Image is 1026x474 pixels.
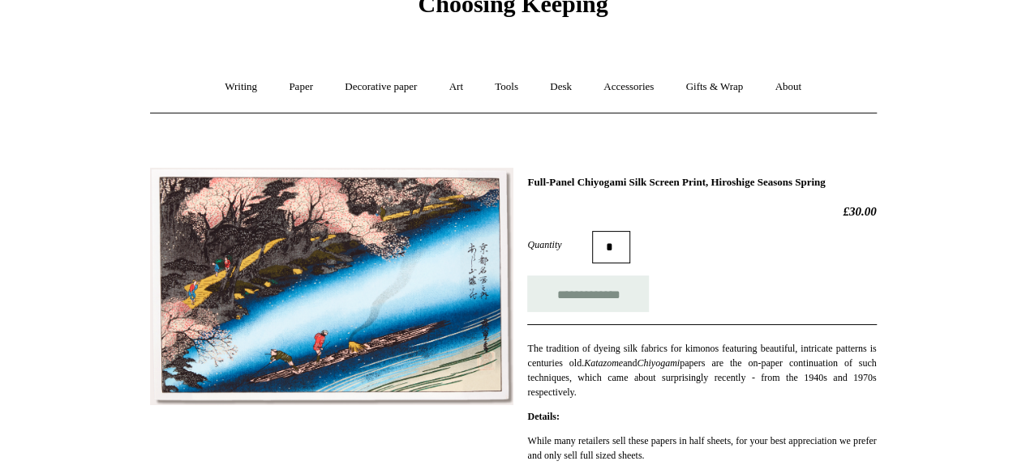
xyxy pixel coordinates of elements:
a: Accessories [589,66,668,109]
a: About [760,66,816,109]
h1: Full-Panel Chiyogami Silk Screen Print, Hiroshige Seasons Spring [527,176,876,189]
a: Paper [274,66,328,109]
a: Art [435,66,478,109]
p: The tradition of dyeing silk fabrics for kimonos featuring beautiful, intricate patterns is centu... [527,341,876,399]
a: Writing [210,66,272,109]
em: Katazome [584,357,623,369]
img: Full-Panel Chiyogami Silk Screen Print, Hiroshige Seasons Spring [150,168,513,406]
a: Choosing Keeping [418,3,607,15]
em: Chiyogami [637,357,680,369]
p: While many retailers sell these papers in half sheets, for your best appreciation we prefer and o... [527,433,876,463]
label: Quantity [527,237,592,252]
a: Gifts & Wrap [671,66,758,109]
h2: £30.00 [527,204,876,219]
strong: Details: [527,411,559,422]
a: Tools [480,66,533,109]
a: Decorative paper [330,66,431,109]
a: Desk [535,66,586,109]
